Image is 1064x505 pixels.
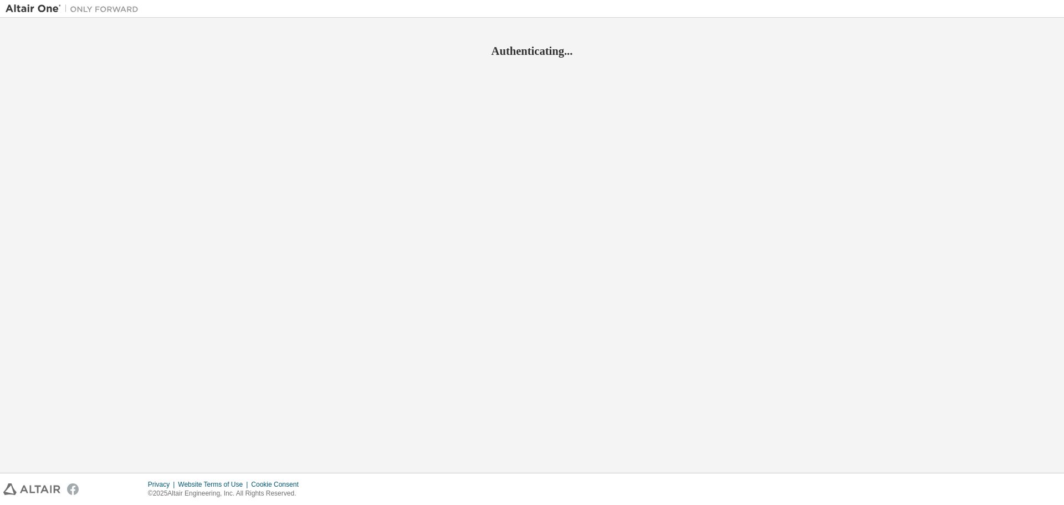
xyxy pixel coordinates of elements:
[67,483,79,495] img: facebook.svg
[148,489,305,498] p: © 2025 Altair Engineering, Inc. All Rights Reserved.
[178,480,251,489] div: Website Terms of Use
[148,480,178,489] div: Privacy
[251,480,305,489] div: Cookie Consent
[6,3,144,14] img: Altair One
[3,483,60,495] img: altair_logo.svg
[6,44,1058,58] h2: Authenticating...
